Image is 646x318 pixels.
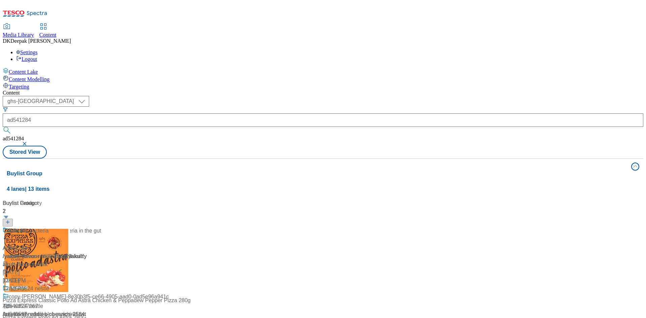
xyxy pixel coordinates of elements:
span: Content Modelling [9,76,49,82]
a: Content [39,24,57,38]
div: [DATE] [3,269,87,277]
div: Buylist Group [3,199,87,207]
a: Content Modelling [3,75,643,82]
a: Targeting [3,82,643,90]
button: Stored View [3,146,47,158]
span: Media Library [3,32,34,38]
svg: Search Filters [3,107,8,112]
input: Search [3,113,643,127]
h4: Buylist Group [7,170,627,178]
span: / yakult-flavour-milk-25tw28 [3,253,72,259]
button: Buylist Group4 lanes| 13 items [3,159,643,197]
div: Friendly bacteria [9,227,48,235]
div: 2 [3,207,87,215]
span: Targeting [9,84,29,90]
span: ad541284 [3,136,24,141]
span: DK [3,38,10,44]
span: Deepak [PERSON_NAME] [10,38,71,44]
span: Content Lake [9,69,38,75]
div: Content [3,90,643,96]
a: Logout [16,56,37,62]
div: Ad541284 [3,244,27,252]
span: 4 lanes | 13 items [7,186,49,192]
div: copy-[PERSON_NAME]-8e30b3f5-ce66-4905-aad0-0ad5e96a941c [9,293,169,301]
div: Ad540824 nestle [3,302,43,310]
div: Ad540824 nestle [9,285,49,293]
a: Settings [16,49,38,55]
a: Media Library [3,24,34,38]
div: 12:13 PM [3,277,87,285]
a: Content Lake [3,68,643,75]
span: Content [39,32,57,38]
